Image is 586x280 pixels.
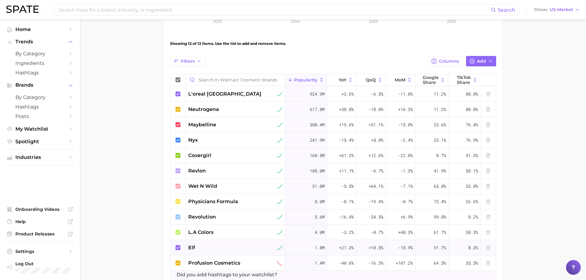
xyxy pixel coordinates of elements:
img: sustained riser [277,199,282,204]
span: 11.2% [434,106,446,113]
button: wet n wildsustained riser31.0m-5.5%+64.1%-7.1%65.0%35.0% [170,179,496,194]
img: sustained riser [277,214,282,220]
span: physicians formula [188,198,238,205]
span: TikTok Share [457,75,471,85]
span: +15.6% [339,121,354,128]
img: sustained riser [277,183,282,189]
button: profusion cosmeticssustained decliner1.4m-40.6%-16.3%+107.2%64.5%35.5% [170,255,496,271]
input: Search here for a brand, industry, or ingredient [58,5,491,15]
button: maybellinesustained riser308.4m+15.6%+31.1%-15.0%23.6%76.4% [170,117,496,132]
span: 1.8m [315,244,325,251]
span: 31.0m [312,183,325,190]
tspan: 2024 [291,19,300,24]
span: revolution [188,213,216,221]
button: nyxsustained riser241.9m-15.4%+8.0%-2.4%23.1%76.9% [170,132,496,148]
span: by Category [15,51,65,57]
span: Product Releases [15,231,65,237]
img: sustained riser [277,168,282,174]
span: 160.5m [310,152,325,159]
span: covergirl [188,152,211,159]
a: by Category [5,93,75,102]
span: 65.0% [434,183,446,190]
span: 76.9% [466,136,478,144]
span: -16.3% [369,259,383,267]
span: +61.2% [339,152,354,159]
span: -0.7% [371,229,383,236]
span: 308.4m [310,121,325,128]
span: Hashtags [15,70,65,76]
a: Spotlight [5,137,75,146]
button: Trends [5,37,75,46]
span: Log Out [15,261,70,266]
span: Search [498,7,515,13]
span: 35.5% [466,259,478,267]
span: 64.5% [434,259,446,267]
span: 105.0m [310,167,325,175]
span: -15.4% [339,136,354,144]
button: revolutionsustained riser5.6m-16.4%-34.5%+6.9%99.8%0.2% [170,209,496,225]
tspan: 2026 [447,19,456,24]
span: nyx [188,136,198,144]
button: ShowUS Market [533,6,581,14]
span: 23.1% [434,136,446,144]
button: revlonsustained riser105.0m+11.1%-6.7%-1.3%41.9%58.1% [170,163,496,179]
span: Industries [15,155,65,160]
span: neutrogena [188,106,219,113]
button: MoM [386,74,415,86]
span: -15.0% [398,121,413,128]
span: 8.3% [468,244,478,251]
tspan: 2023 [213,19,222,24]
span: 8.0m [315,198,325,205]
span: -19.4% [369,198,383,205]
button: l.a colorssustained riser4.0m-3.2%-0.7%+48.3%61.7%38.3% [170,225,496,240]
a: Product Releases [5,229,75,239]
span: +16.3% [398,106,413,113]
span: 58.1% [466,167,478,175]
span: +31.1% [369,121,383,128]
button: Popularity [285,74,327,86]
a: Settings [5,247,75,256]
span: -1.3% [401,167,413,175]
span: Settings [15,249,65,254]
span: 88.8% [466,90,478,98]
img: sustained riser [277,91,282,97]
span: +107.2% [396,259,413,267]
span: elf [188,244,195,251]
span: -3.2% [341,229,354,236]
span: Google Share [423,75,439,85]
button: Columns [428,56,462,66]
span: -18.0% [369,106,383,113]
span: MoM [395,77,405,82]
div: Showing 12 of 12 items. Use the list to add and remove items. [170,35,496,52]
img: sustained riser [277,107,282,112]
span: QoQ [366,77,376,82]
span: 38.3% [466,229,478,236]
span: Show [534,8,548,11]
span: wet n wild [188,183,217,190]
img: sustained riser [277,230,282,235]
span: +11.1% [339,167,354,175]
span: +64.1% [369,183,383,190]
span: -5.5% [341,183,354,190]
a: Onboarding Videos [5,205,75,214]
span: maybelline [188,121,216,128]
a: by Category [5,49,75,58]
button: TikTok Share [448,74,480,86]
span: 91.3% [466,152,478,159]
button: Industries [5,153,75,162]
button: YoY [327,74,356,86]
img: sustained riser [277,245,282,250]
span: Hashtags [15,104,65,110]
button: elfsustained riser1.8m+21.3%+10.5%-10.9%91.7%8.3% [170,240,496,255]
a: Hashtags [5,102,75,112]
span: YoY [339,77,346,82]
span: +10.5% [369,244,383,251]
span: 76.4% [466,121,478,128]
span: +3.6% [341,90,354,98]
a: Ingredients [5,58,75,68]
span: 99.8% [434,213,446,221]
span: 11.2% [434,90,446,98]
span: Onboarding Videos [15,207,65,212]
span: 61.7% [434,229,446,236]
a: Hashtags [5,68,75,77]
